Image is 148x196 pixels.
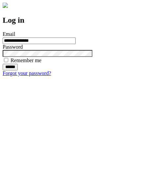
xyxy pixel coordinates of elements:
h2: Log in [3,16,145,25]
label: Remember me [11,58,41,63]
label: Password [3,44,23,50]
a: Forgot your password? [3,70,51,76]
label: Email [3,31,15,37]
img: logo-4e3dc11c47720685a147b03b5a06dd966a58ff35d612b21f08c02c0306f2b779.png [3,3,8,8]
